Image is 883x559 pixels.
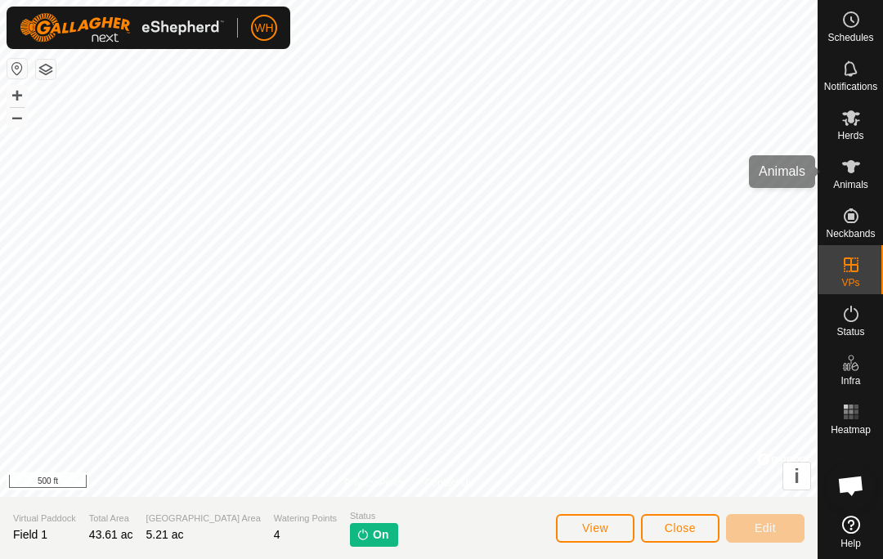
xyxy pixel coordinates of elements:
button: Map Layers [36,60,56,79]
span: [GEOGRAPHIC_DATA] Area [146,512,261,525]
span: View [582,521,608,534]
span: 5.21 ac [146,528,184,541]
span: Herds [837,131,863,141]
a: Privacy Policy [344,476,406,490]
a: Help [818,509,883,555]
span: Watering Points [274,512,337,525]
div: Open chat [827,461,876,510]
span: Infra [840,376,860,386]
img: turn-on [356,528,370,541]
button: View [556,514,634,543]
button: i [783,463,810,490]
span: Neckbands [826,229,875,239]
span: Virtual Paddock [13,512,76,525]
span: On [373,526,388,543]
span: i [794,465,800,487]
button: – [7,107,27,127]
span: WH [254,20,273,37]
button: + [7,86,27,105]
img: Gallagher Logo [20,13,224,42]
span: Help [840,539,861,548]
span: Total Area [89,512,133,525]
span: Heatmap [831,425,871,435]
button: Edit [726,514,805,543]
span: Status [350,509,398,523]
button: Close [641,514,719,543]
span: Field 1 [13,528,47,541]
span: Close [665,521,696,534]
span: Edit [755,521,776,534]
span: Schedules [827,33,873,42]
span: Animals [833,180,868,190]
span: Notifications [824,82,877,92]
span: 43.61 ac [89,528,133,541]
button: Reset Map [7,59,27,78]
span: VPs [841,278,859,288]
a: Contact Us [425,476,473,490]
span: 4 [274,528,280,541]
span: Status [836,327,864,337]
